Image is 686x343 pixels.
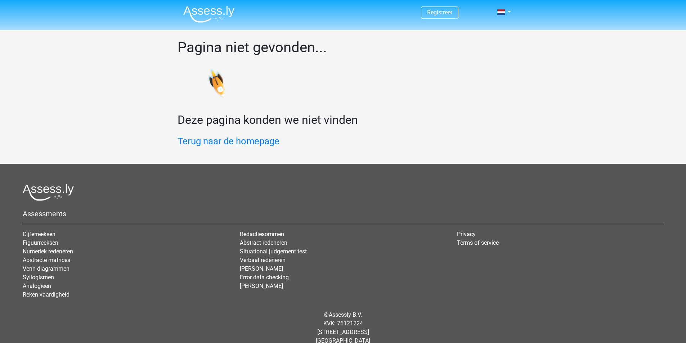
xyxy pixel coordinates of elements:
a: Reken vaardigheid [23,291,70,298]
a: [PERSON_NAME] [240,265,283,272]
a: Assessly B.V. [329,311,362,318]
a: Figuurreeksen [23,239,58,246]
a: [PERSON_NAME] [240,283,283,289]
a: Privacy [457,231,476,238]
a: Error data checking [240,274,289,281]
a: Registreer [427,9,452,16]
img: spaceship-tilt.54adf63d3263.svg [165,54,234,119]
h2: Deze pagina konden we niet vinden [178,113,509,127]
a: Situational judgement test [240,248,307,255]
a: Venn diagrammen [23,265,70,272]
a: Abstract redeneren [240,239,287,246]
a: Terms of service [457,239,499,246]
a: Cijferreeksen [23,231,55,238]
a: Abstracte matrices [23,257,70,263]
h1: Pagina niet gevonden... [178,39,509,56]
img: Assessly logo [23,184,74,201]
a: Syllogismen [23,274,54,281]
a: Terug naar de homepage [178,136,279,146]
a: Analogieen [23,283,51,289]
a: Verbaal redeneren [240,257,286,263]
h5: Assessments [23,209,663,218]
a: Numeriek redeneren [23,248,73,255]
img: Assessly [183,6,234,23]
a: Redactiesommen [240,231,284,238]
